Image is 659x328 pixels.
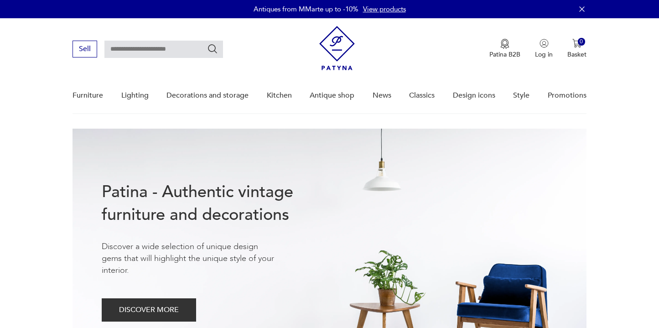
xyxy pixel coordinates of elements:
font: Decorations and storage [166,90,249,100]
a: Antique shop [310,78,354,113]
a: Medal iconPatina B2B [489,39,520,59]
font: Basket [567,50,586,59]
font: Patina B2B [489,50,520,59]
a: Classics [409,78,435,113]
img: Patina - vintage furniture and decorations store [319,26,355,70]
font: Patina - Authentic vintage furniture and decorations [102,181,293,226]
font: Promotions [548,90,586,100]
a: DISCOVER MORE [102,307,196,314]
a: View products [363,5,406,14]
button: DISCOVER MORE [102,298,196,322]
a: Furniture [73,78,103,113]
font: Lighting [121,90,149,100]
button: 0Basket [567,39,586,59]
font: Sell [79,44,91,54]
font: Style [513,90,529,100]
font: Furniture [73,90,103,100]
font: DISCOVER MORE [119,305,179,315]
a: Promotions [548,78,586,113]
button: Sell [73,41,97,57]
a: Style [513,78,529,113]
font: 0 [580,37,583,46]
font: Kitchen [267,90,292,100]
a: News [373,78,391,113]
img: User icon [540,39,549,48]
font: Classics [409,90,435,100]
a: Sell [73,47,97,53]
button: Patina B2B [489,39,520,59]
font: Log in [535,50,553,59]
a: Design icons [453,78,495,113]
a: Kitchen [267,78,292,113]
img: Medal icon [500,39,509,49]
img: Cart icon [572,39,581,48]
font: Discover a wide selection of unique design gems that will highlight the unique style of your inte... [102,241,274,276]
button: Log in [535,39,553,59]
a: Decorations and storage [166,78,249,113]
a: Lighting [121,78,149,113]
button: Search [207,43,218,54]
font: Design icons [453,90,495,100]
font: Antiques from MMarte up to -10% [254,5,358,14]
font: News [373,90,391,100]
font: Antique shop [310,90,354,100]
